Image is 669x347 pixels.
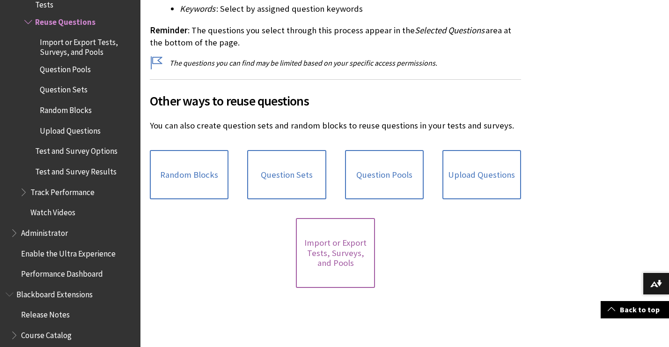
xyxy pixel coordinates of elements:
span: Reuse Questions [35,14,96,27]
span: Course Catalog [21,327,72,340]
span: Import or Export Tests, Surveys, and Pools [40,35,134,57]
a: Upload Questions [442,150,521,200]
span: Random Blocks [40,102,92,115]
span: Other ways to reuse questions [150,91,521,111]
p: The questions you can find may be limited based on your specific access permissions. [150,58,521,68]
a: Random Blocks [150,150,228,200]
a: Question Sets [247,150,326,200]
span: Question Sets [40,82,88,95]
span: Blackboard Extensions [16,287,93,299]
span: Selected Questions [415,25,485,36]
span: Performance Dashboard [21,266,103,279]
a: Question Pools [345,150,424,200]
span: Enable the Ultra Experience [21,246,116,258]
span: Track Performance [30,184,95,197]
span: Release Notes [21,307,70,320]
p: : The questions you select through this process appear in the area at the bottom of the page. [150,24,521,49]
span: Question Pools [40,61,91,74]
span: Keywords [180,3,215,14]
span: Test and Survey Results [35,164,117,176]
span: Test and Survey Options [35,143,118,156]
span: Watch Videos [30,204,75,217]
span: Upload Questions [40,123,101,136]
li: : Select by assigned question keywords [180,2,521,15]
a: Back to top [601,301,669,318]
p: You can also create question sets and random blocks to reuse questions in your tests and surveys. [150,120,521,132]
a: Import or Export Tests, Surveys, and Pools [296,218,375,288]
span: Administrator [21,225,68,238]
span: Reminder [150,25,188,36]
